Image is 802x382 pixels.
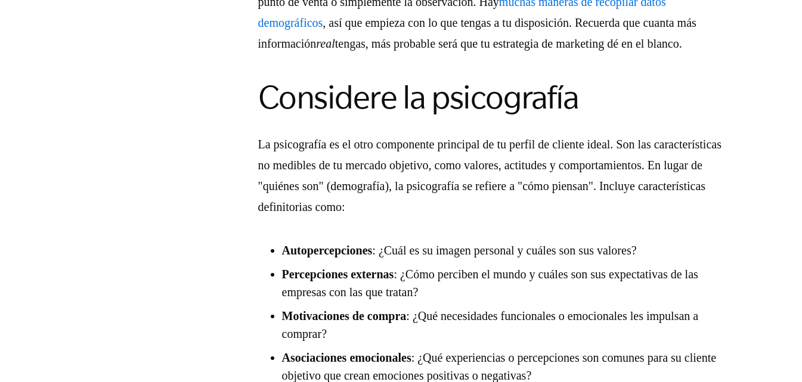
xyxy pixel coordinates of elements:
font: Percepciones externas [282,268,394,281]
font: La psicografía es el otro componente principal de tu perfil de cliente ideal. Son las característ... [258,138,722,213]
font: : ¿Qué experiencias o percepciones son comunes para su cliente objetivo que crean emociones posit... [282,351,717,382]
font: Autopercepciones [282,244,373,257]
font: Considere la psicografía [258,79,579,115]
font: : ¿Qué necesidades funcionales o emocionales les impulsan a comprar? [282,309,699,340]
font: Asociaciones emocionales [282,351,411,364]
font: Motivaciones de compra [282,309,407,322]
font: : ¿Cuál es su imagen personal y cuáles son sus valores? [372,244,636,257]
font: tengas, más probable será que tu estrategia de marketing dé en el blanco. [335,37,682,50]
iframe: Widget de chat [742,325,802,382]
font: , así que empieza con lo que tengas a tu disposición. Recuerda que cuanta más información [258,16,696,50]
font: : ¿Cómo perciben el mundo y cuáles son sus expectativas de las empresas con las que tratan? [282,268,698,299]
font: real [316,37,335,50]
